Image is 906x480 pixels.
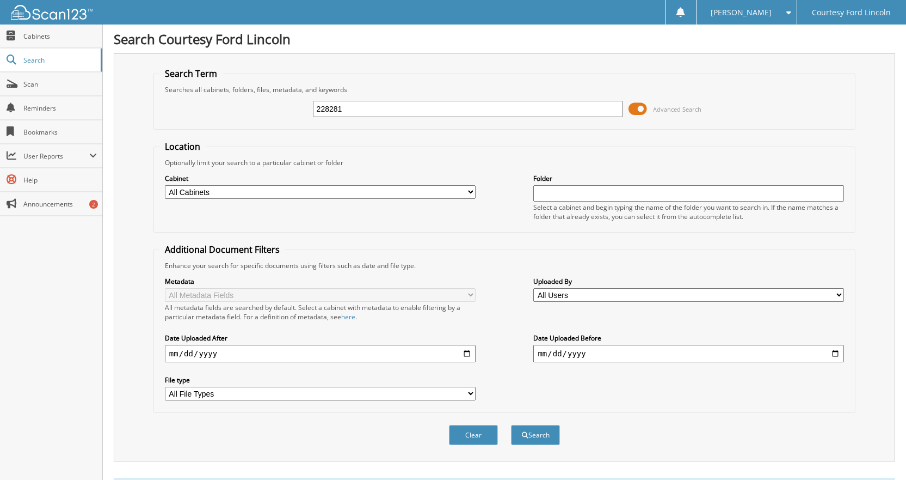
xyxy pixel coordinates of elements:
[159,85,849,94] div: Searches all cabinets, folders, files, metadata, and keywords
[165,375,476,385] label: File type
[533,174,844,183] label: Folder
[165,333,476,343] label: Date Uploaded After
[11,5,93,20] img: scan123-logo-white.svg
[23,32,97,41] span: Cabinets
[159,158,849,167] div: Optionally limit your search to a particular cabinet or folder
[533,333,844,343] label: Date Uploaded Before
[449,425,498,445] button: Clear
[165,277,476,286] label: Metadata
[23,104,97,113] span: Reminders
[165,174,476,183] label: Cabinet
[23,56,95,65] span: Search
[23,127,97,137] span: Bookmarks
[533,277,844,286] label: Uploaded By
[533,345,844,362] input: end
[165,303,476,321] div: All metadata fields are searched by default. Select a cabinet with metadata to enable filtering b...
[23,199,97,209] span: Announcements
[812,9,891,16] span: Courtesy Ford Lincoln
[89,200,98,209] div: 2
[159,244,285,256] legend: Additional Document Filters
[341,312,355,321] a: here
[23,151,89,161] span: User Reports
[159,261,849,270] div: Enhance your search for specific documents using filters such as date and file type.
[159,141,206,153] legend: Location
[711,9,772,16] span: [PERSON_NAME]
[653,105,701,113] span: Advanced Search
[114,30,895,48] h1: Search Courtesy Ford Lincoln
[511,425,560,445] button: Search
[23,80,97,89] span: Scan
[159,68,223,80] legend: Search Term
[533,203,844,221] div: Select a cabinet and begin typing the name of the folder you want to search in. If the name match...
[165,345,476,362] input: start
[23,175,97,185] span: Help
